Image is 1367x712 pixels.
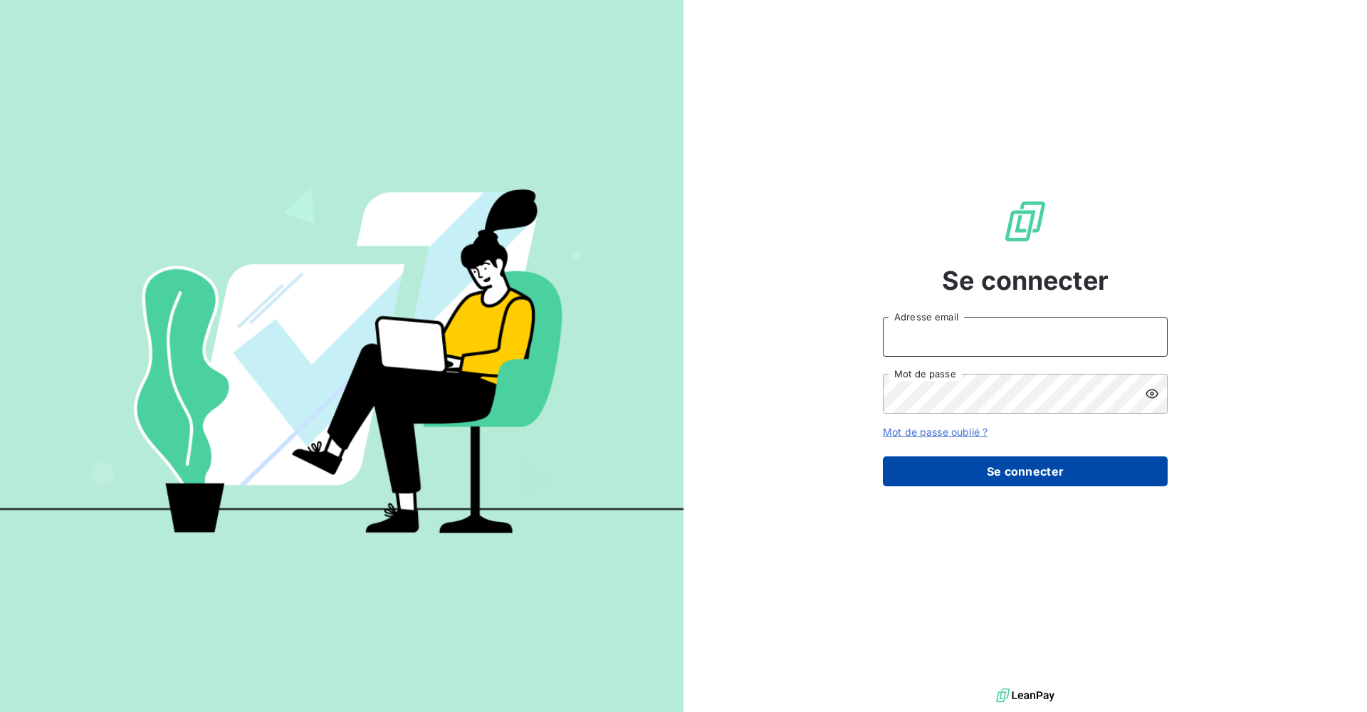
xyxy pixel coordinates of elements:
img: logo [996,685,1054,706]
input: placeholder [883,317,1168,357]
a: Mot de passe oublié ? [883,426,988,438]
span: Se connecter [942,261,1109,300]
img: Logo LeanPay [1002,199,1048,244]
button: Se connecter [883,456,1168,486]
